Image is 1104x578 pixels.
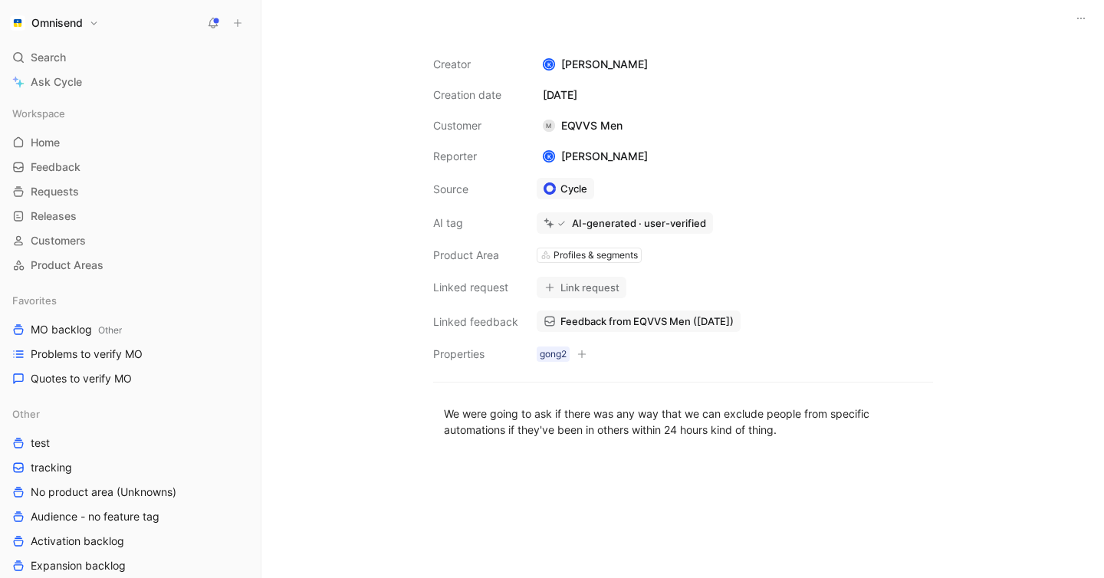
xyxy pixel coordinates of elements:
div: We were going to ask if there was any way that we can exclude people from specific automations if... [444,406,922,438]
div: K [544,60,554,70]
span: Feedback [31,159,80,175]
span: Other [98,324,122,336]
div: Search [6,46,255,69]
div: AI tag [433,214,518,232]
div: gong2 [540,346,567,362]
span: Product Areas [31,258,103,273]
div: Source [433,180,518,199]
span: Problems to verify MO [31,346,143,362]
a: Audience - no feature tag [6,505,255,528]
a: Ask Cycle [6,71,255,94]
a: Product Areas [6,254,255,277]
div: Creation date [433,86,518,104]
a: Cycle [537,178,594,199]
a: Quotes to verify MO [6,367,255,390]
span: Releases [31,209,77,224]
div: Profiles & segments [554,248,638,263]
span: Workspace [12,106,65,121]
div: EQVVS Men [537,117,629,135]
div: AI-generated · user-verified [572,216,706,230]
a: Feedback [6,156,255,179]
span: tracking [31,460,72,475]
span: Expansion backlog [31,558,126,573]
span: Other [12,406,40,422]
span: MO backlog [31,322,122,338]
div: Creator [433,55,518,74]
img: Omnisend [10,15,25,31]
div: Linked feedback [433,313,518,331]
div: Favorites [6,289,255,312]
a: tracking [6,456,255,479]
div: [PERSON_NAME] [537,147,654,166]
span: Home [31,135,60,150]
span: No product area (Unknowns) [31,484,176,500]
span: Favorites [12,293,57,308]
div: Product Area [433,246,518,264]
a: Requests [6,180,255,203]
div: Other [6,402,255,425]
h1: Omnisend [31,16,83,30]
span: test [31,435,50,451]
span: Audience - no feature tag [31,509,159,524]
div: Reporter [433,147,518,166]
a: Feedback from EQVVS Men ([DATE]) [537,310,741,332]
div: Workspace [6,102,255,125]
a: No product area (Unknowns) [6,481,255,504]
a: test [6,432,255,455]
div: M [543,120,555,132]
button: OmnisendOmnisend [6,12,103,34]
a: Expansion backlog [6,554,255,577]
span: Search [31,48,66,67]
a: Customers [6,229,255,252]
button: Link request [537,277,626,298]
span: Quotes to verify MO [31,371,132,386]
div: [PERSON_NAME] [537,55,933,74]
span: Customers [31,233,86,248]
a: Problems to verify MO [6,343,255,366]
div: Properties [433,345,518,363]
span: Ask Cycle [31,73,82,91]
a: Activation backlog [6,530,255,553]
a: MO backlogOther [6,318,255,341]
span: Activation backlog [31,534,124,549]
a: Home [6,131,255,154]
div: [DATE] [537,86,933,104]
div: K [544,152,554,162]
a: Releases [6,205,255,228]
div: Linked request [433,278,518,297]
span: Requests [31,184,79,199]
div: Customer [433,117,518,135]
span: Feedback from EQVVS Men ([DATE]) [560,314,734,328]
